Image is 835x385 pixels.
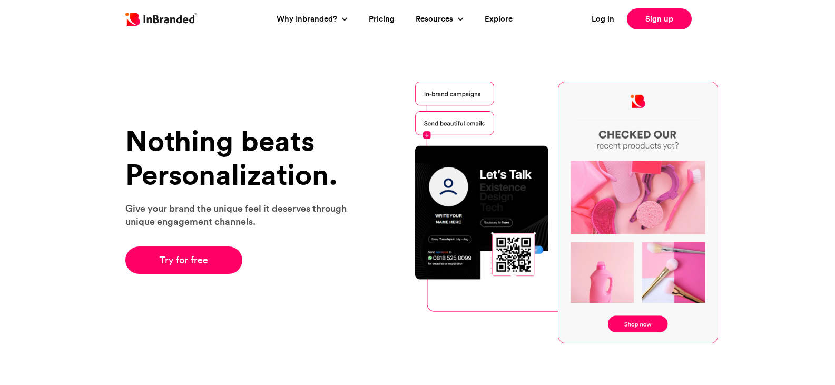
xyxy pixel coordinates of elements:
[125,202,360,228] p: Give your brand the unique feel it deserves through unique engagement channels.
[369,13,395,25] a: Pricing
[416,13,456,25] a: Resources
[125,124,360,191] h1: Nothing beats Personalization.
[592,13,614,25] a: Log in
[125,246,243,274] a: Try for free
[277,13,340,25] a: Why Inbranded?
[627,8,692,29] a: Sign up
[125,13,197,26] img: Inbranded
[485,13,513,25] a: Explore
